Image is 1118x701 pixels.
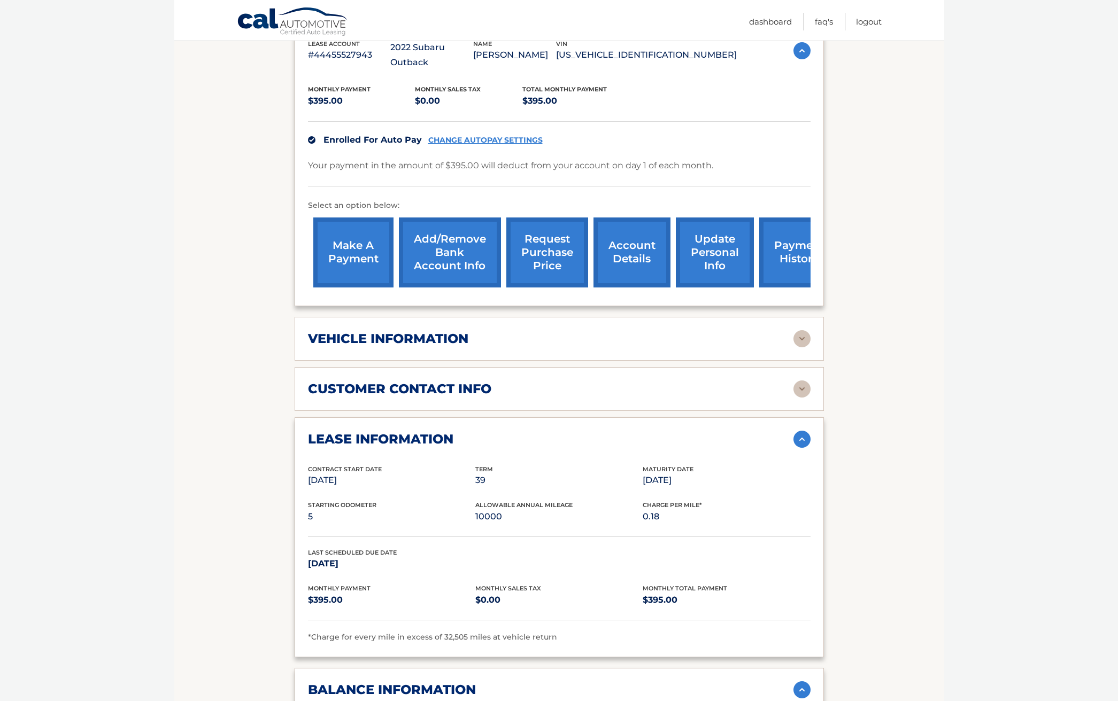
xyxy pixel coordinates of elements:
[323,135,422,145] span: Enrolled For Auto Pay
[390,40,473,70] p: 2022 Subaru Outback
[475,509,643,524] p: 10000
[475,465,493,473] span: Term
[308,85,371,93] span: Monthly Payment
[399,217,501,287] a: Add/Remove bank account info
[793,681,811,698] img: accordion-active.svg
[815,13,833,30] a: FAQ's
[759,217,839,287] a: payment history
[475,593,643,607] p: $0.00
[475,585,541,592] span: Monthly Sales Tax
[856,13,882,30] a: Logout
[643,585,727,592] span: Monthly Total Payment
[793,380,811,398] img: accordion-rest.svg
[473,48,556,63] p: [PERSON_NAME]
[522,85,607,93] span: Total Monthly Payment
[308,199,811,212] p: Select an option below:
[556,40,567,48] span: vin
[308,473,475,488] p: [DATE]
[522,94,630,108] p: $395.00
[308,431,453,447] h2: lease information
[676,217,754,287] a: update personal info
[308,501,376,509] span: Starting Odometer
[643,473,810,488] p: [DATE]
[308,593,475,607] p: $395.00
[308,509,475,524] p: 5
[308,158,713,173] p: Your payment in the amount of $395.00 will deduct from your account on day 1 of each month.
[793,330,811,347] img: accordion-rest.svg
[308,40,360,48] span: lease account
[793,431,811,448] img: accordion-active.svg
[749,13,792,30] a: Dashboard
[308,682,476,698] h2: balance information
[308,632,557,642] span: *Charge for every mile in excess of 32,505 miles at vehicle return
[593,217,670,287] a: account details
[556,48,737,63] p: [US_VEHICLE_IDENTIFICATION_NUMBER]
[428,136,543,145] a: CHANGE AUTOPAY SETTINGS
[308,381,491,397] h2: customer contact info
[643,465,693,473] span: Maturity Date
[415,85,481,93] span: Monthly sales Tax
[475,473,643,488] p: 39
[308,94,415,108] p: $395.00
[473,40,492,48] span: name
[506,217,588,287] a: request purchase price
[308,136,315,144] img: check.svg
[308,331,468,347] h2: vehicle information
[643,593,810,607] p: $395.00
[308,556,475,571] p: [DATE]
[643,509,810,524] p: 0.18
[643,501,702,509] span: Charge Per Mile*
[793,42,811,59] img: accordion-active.svg
[308,549,397,556] span: Last Scheduled Due Date
[308,585,371,592] span: Monthly Payment
[237,7,349,38] a: Cal Automotive
[308,465,382,473] span: Contract Start Date
[415,94,522,108] p: $0.00
[313,217,394,287] a: make a payment
[308,48,391,63] p: #44455527943
[475,501,573,509] span: Allowable Annual Mileage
